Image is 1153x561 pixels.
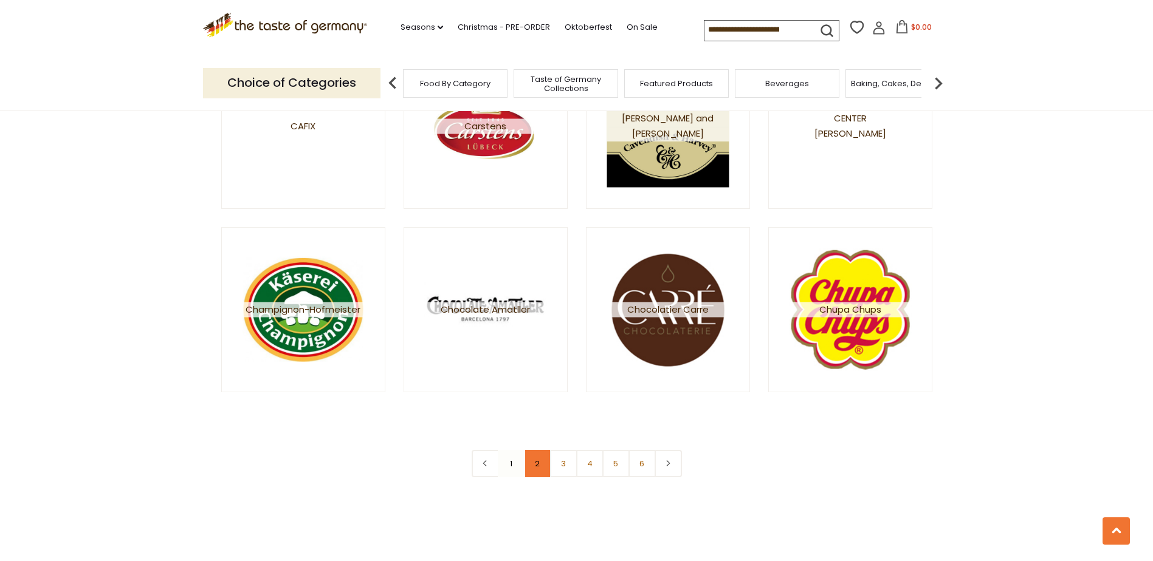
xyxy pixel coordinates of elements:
[420,79,490,88] a: Food By Category
[291,118,315,134] span: Cafix
[607,248,729,370] img: Chocolatier Carre
[768,227,932,392] a: Chupa Chups
[768,44,932,209] a: Center [PERSON_NAME]
[524,450,551,477] a: 2
[242,248,364,370] img: Champignon-Hofmeister
[602,450,630,477] a: 5
[517,75,614,93] a: Taste of Germany Collections
[458,21,550,34] a: Christmas - PRE-ORDER
[765,79,809,88] a: Beverages
[586,227,750,392] a: Chocolatier Carre
[911,22,932,32] span: $0.00
[221,44,385,209] a: Cafix
[586,44,750,209] a: [PERSON_NAME] and [PERSON_NAME]
[607,302,729,317] span: Chocolatier Carre
[424,248,546,370] img: Chocolate Amatller
[789,302,911,317] span: Chupa Chups
[424,302,546,317] span: Chocolate Amatller
[424,118,546,134] span: Carstens
[926,71,951,95] img: next arrow
[640,79,713,88] a: Featured Products
[404,44,568,209] a: Carstens
[607,111,729,141] span: [PERSON_NAME] and [PERSON_NAME]
[242,302,364,317] span: Champignon-Hofmeister
[221,227,385,392] a: Champignon-Hofmeister
[576,450,604,477] a: 4
[380,71,405,95] img: previous arrow
[404,227,568,392] a: Chocolate Amatller
[550,450,577,477] a: 3
[628,450,656,477] a: 6
[627,21,658,34] a: On Sale
[810,111,891,141] span: Center [PERSON_NAME]
[203,68,380,98] p: Choice of Categories
[851,79,945,88] a: Baking, Cakes, Desserts
[888,20,940,38] button: $0.00
[401,21,443,34] a: Seasons
[565,21,612,34] a: Oktoberfest
[789,248,911,370] img: Chupa Chups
